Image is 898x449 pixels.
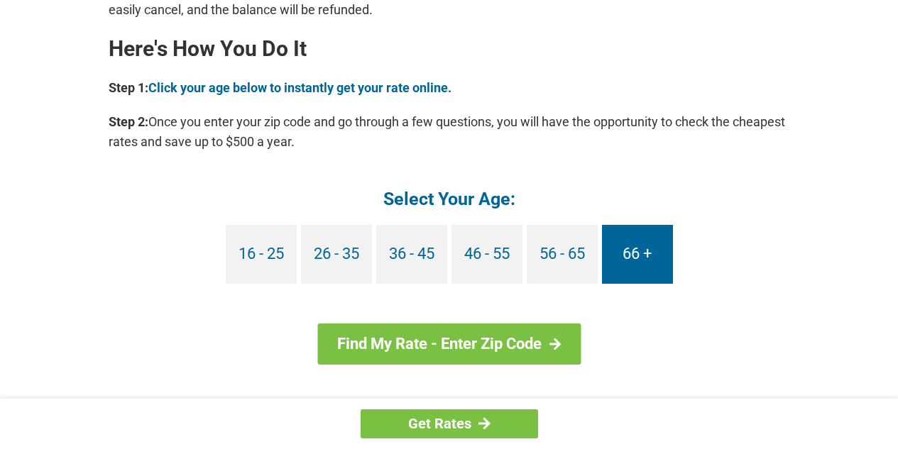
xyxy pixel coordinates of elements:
a: 16 - 25 [226,225,297,284]
b: Step 1: [109,80,148,95]
a: 56 - 65 [527,225,598,284]
p: Once you enter your zip code and go through a few questions, you will have the opportunity to che... [109,112,790,152]
a: 66 + [602,225,673,284]
b: Step 2: [109,114,148,129]
a: Find My Rate - Enter Zip Code [317,323,581,365]
a: 46 - 55 [451,225,522,284]
a: 26 - 35 [301,225,372,284]
a: Click your age below to instantly get your rate online. [148,80,451,95]
h4: Select Your Age: [109,187,790,211]
a: 36 - 45 [376,225,447,284]
h2: Here's How You Do It [109,38,790,60]
a: Get Rates [361,409,538,438]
